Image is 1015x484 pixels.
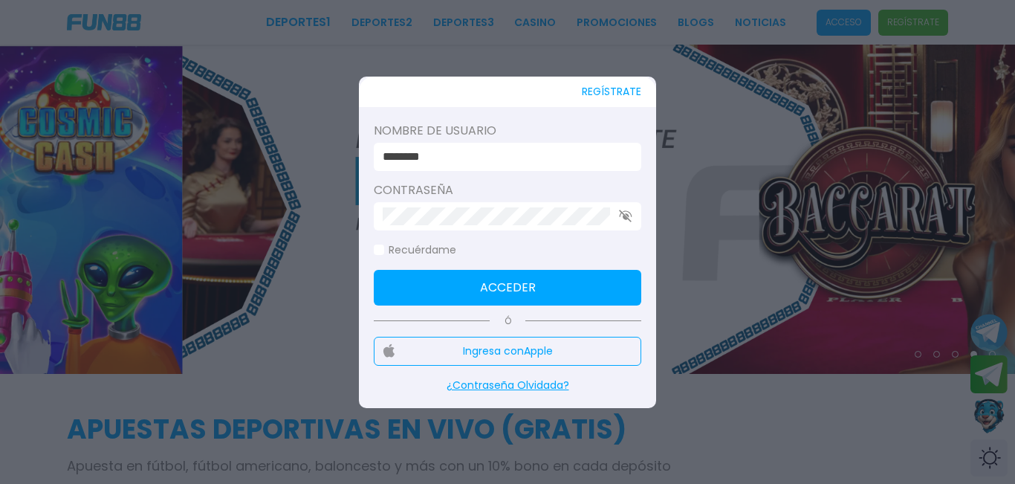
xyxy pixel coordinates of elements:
label: Recuérdame [374,242,456,258]
label: Contraseña [374,181,641,199]
p: Ó [374,314,641,328]
button: Ingresa conApple [374,337,641,366]
button: Acceder [374,270,641,306]
p: ¿Contraseña Olvidada? [374,378,641,393]
button: REGÍSTRATE [582,77,641,107]
label: Nombre de usuario [374,122,641,140]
